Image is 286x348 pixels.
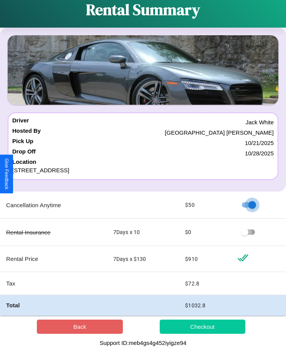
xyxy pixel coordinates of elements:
p: 10 / 28 / 2025 [245,148,274,158]
td: $ 72.8 [179,272,231,295]
td: $ 910 [179,246,231,272]
td: $ 1032.8 [179,295,231,316]
h4: Drop Off [12,148,36,158]
h4: Driver [12,117,29,127]
div: Give Feedback [4,158,9,190]
h4: Location [12,158,274,165]
td: $ 0 [179,219,231,246]
p: 10 / 21 / 2025 [245,138,274,148]
p: Rental Price [6,254,101,264]
p: Tax [6,278,101,289]
button: Checkout [160,320,246,334]
p: Rental Insurance [6,227,101,237]
td: 7 Days x 10 [107,219,179,246]
h4: Hosted By [12,127,41,138]
button: Back [37,320,123,334]
p: [STREET_ADDRESS] [12,165,274,175]
h4: Pick Up [12,138,33,148]
p: Jack White [246,117,274,127]
h4: Total [6,301,101,309]
td: $ 50 [179,191,231,219]
p: [GEOGRAPHIC_DATA] [PERSON_NAME] [165,127,274,138]
p: Support ID: meb4gs4g452iyigze94 [100,338,187,348]
p: Cancellation Anytime [6,200,101,210]
td: 7 Days x $ 130 [107,246,179,272]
